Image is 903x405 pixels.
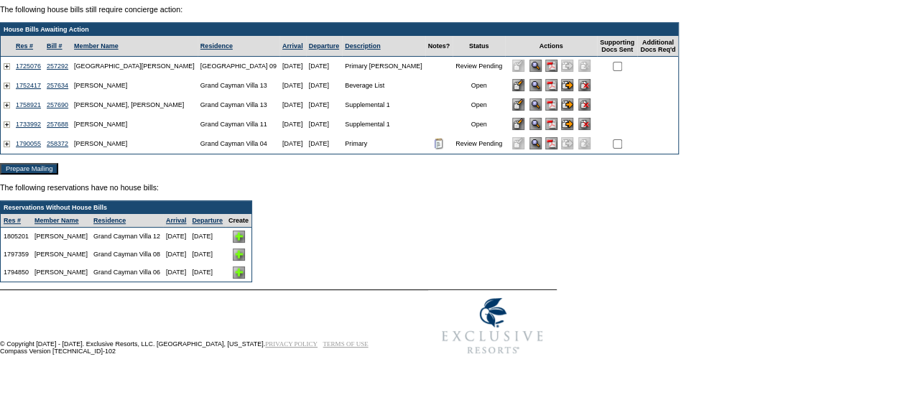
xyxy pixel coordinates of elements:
[16,62,41,70] a: 1725076
[306,115,343,134] td: [DATE]
[597,36,637,57] td: Supporting Docs Sent
[71,134,198,154] td: [PERSON_NAME]
[163,264,190,281] td: [DATE]
[47,82,68,89] a: 257634
[453,36,505,57] td: Status
[279,134,306,154] td: [DATE]
[190,264,226,281] td: [DATE]
[306,76,343,96] td: [DATE]
[561,118,573,130] input: Submit for Processing
[1,246,32,264] td: 1797359
[453,134,505,154] td: Review Pending
[428,290,557,362] img: Exclusive Resorts
[91,264,163,281] td: Grand Cayman Villa 06
[425,36,453,57] td: Notes?
[512,137,524,149] img: Edit
[200,42,233,50] a: Residence
[309,42,340,50] a: Departure
[233,248,245,261] img: Add House Bill
[198,96,279,115] td: Grand Cayman Villa 13
[545,79,557,91] img: b_pdf.gif
[265,340,318,348] a: PRIVACY POLICY
[233,231,245,243] img: Add House Bill
[453,96,505,115] td: Open
[47,121,68,128] a: 257688
[34,217,79,224] a: Member Name
[435,138,443,149] img: icon_note.gif
[306,134,343,154] td: [DATE]
[47,101,68,108] a: 257690
[512,118,524,130] input: Edit
[529,137,542,149] input: View
[578,60,591,72] img: Delete
[578,118,591,130] input: Delete
[545,98,557,111] img: b_pdf.gif
[47,62,68,70] a: 257292
[1,228,32,246] td: 1805201
[198,134,279,154] td: Grand Cayman Villa 04
[453,115,505,134] td: Open
[529,60,542,72] input: View
[198,115,279,134] td: Grand Cayman Villa 11
[529,79,542,91] input: View
[561,137,573,149] img: Submit for Processing
[512,98,524,111] input: Edit
[71,76,198,96] td: [PERSON_NAME]
[163,246,190,264] td: [DATE]
[637,36,678,57] td: Additional Docs Req'd
[578,79,591,91] input: Delete
[512,60,524,72] img: Edit
[4,102,10,108] img: plus.gif
[342,57,425,76] td: Primary [PERSON_NAME]
[1,23,678,36] td: House Bills Awaiting Action
[545,118,557,130] img: b_pdf.gif
[4,63,10,70] img: plus.gif
[561,60,573,72] img: Submit for Processing
[279,115,306,134] td: [DATE]
[166,217,187,224] a: Arrival
[32,228,91,246] td: [PERSON_NAME]
[453,76,505,96] td: Open
[342,76,425,96] td: Beverage List
[91,246,163,264] td: Grand Cayman Villa 08
[4,121,10,128] img: plus.gif
[47,140,68,147] a: 258372
[505,36,597,57] td: Actions
[198,57,279,76] td: [GEOGRAPHIC_DATA] 09
[512,79,524,91] input: Edit
[71,96,198,115] td: [PERSON_NAME], [PERSON_NAME]
[323,340,369,348] a: TERMS OF USE
[279,57,306,76] td: [DATE]
[32,264,91,281] td: [PERSON_NAME]
[1,264,32,281] td: 1794850
[342,134,425,154] td: Primary
[91,228,163,246] td: Grand Cayman Villa 12
[578,137,591,149] img: Delete
[279,76,306,96] td: [DATE]
[16,101,41,108] a: 1758921
[193,217,223,224] a: Departure
[545,60,557,72] img: b_pdf.gif
[345,42,381,50] a: Description
[453,57,505,76] td: Review Pending
[16,121,41,128] a: 1733992
[190,246,226,264] td: [DATE]
[578,98,591,111] input: Delete
[233,266,245,279] img: Add House Bill
[545,137,557,149] img: b_pdf.gif
[226,214,251,228] td: Create
[16,42,33,50] a: Res #
[198,76,279,96] td: Grand Cayman Villa 13
[74,42,119,50] a: Member Name
[529,98,542,111] input: View
[306,57,343,76] td: [DATE]
[282,42,303,50] a: Arrival
[4,217,21,224] a: Res #
[342,115,425,134] td: Supplemental 1
[561,79,573,91] input: Submit for Processing
[71,115,198,134] td: [PERSON_NAME]
[561,98,573,111] input: Submit for Processing
[16,140,41,147] a: 1790055
[4,83,10,89] img: plus.gif
[529,118,542,130] input: View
